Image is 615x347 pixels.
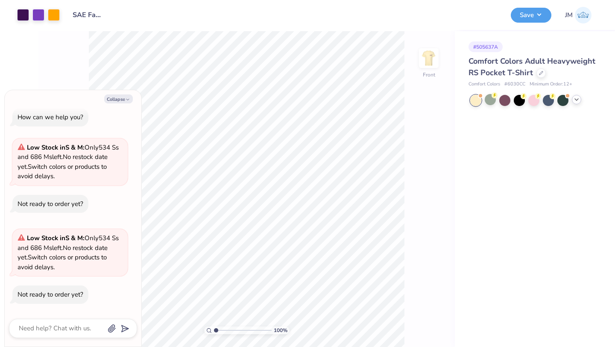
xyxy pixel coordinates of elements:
[575,7,592,24] img: Jackson Moore
[18,153,108,171] span: No restock date yet.
[66,6,108,24] input: Untitled Design
[511,8,551,23] button: Save
[469,56,595,78] span: Comfort Colors Adult Heavyweight RS Pocket T-Shirt
[27,234,85,242] strong: Low Stock in S & M :
[469,81,500,88] span: Comfort Colors
[504,81,525,88] span: # 6030CC
[420,50,437,67] img: Front
[565,10,573,20] span: JM
[104,94,133,103] button: Collapse
[469,41,503,52] div: # 505637A
[18,234,119,271] span: Only 534 Ss and 686 Ms left. Switch colors or products to avoid delays.
[18,200,83,208] div: Not ready to order yet?
[18,143,119,181] span: Only 534 Ss and 686 Ms left. Switch colors or products to avoid delays.
[565,7,592,24] a: JM
[18,113,83,121] div: How can we help you?
[18,244,108,262] span: No restock date yet.
[274,326,287,334] span: 100 %
[530,81,572,88] span: Minimum Order: 12 +
[423,71,435,79] div: Front
[18,290,83,299] div: Not ready to order yet?
[27,143,85,152] strong: Low Stock in S & M :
